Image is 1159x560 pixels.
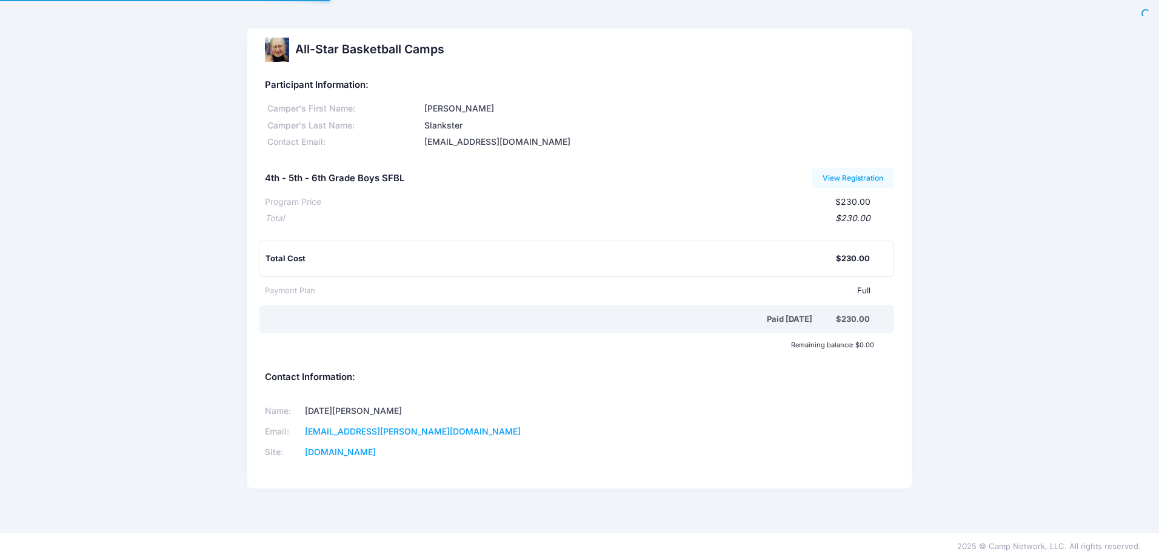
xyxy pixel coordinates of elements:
div: Total Cost [266,253,835,265]
h2: All-Star Basketball Camps [295,42,444,56]
div: Program Price [265,196,321,208]
div: Full [315,285,870,297]
div: Contact Email: [265,136,422,148]
span: 2025 © Camp Network, LLC. All rights reserved. [957,541,1141,551]
span: $230.00 [835,196,870,207]
div: Remaining balance: $0.00 [259,341,880,348]
div: [PERSON_NAME] [423,102,894,115]
h5: 4th - 5th - 6th Grade Boys SFBL [265,173,404,184]
a: View Registration [812,168,894,188]
div: $230.00 [284,212,870,225]
div: Total [265,212,284,225]
td: Site: [265,442,301,463]
h5: Participant Information: [265,80,893,91]
div: $230.00 [836,253,870,265]
a: [EMAIL_ADDRESS][PERSON_NAME][DOMAIN_NAME] [305,426,521,436]
div: Paid [DATE] [267,313,835,325]
td: Email: [265,422,301,442]
h5: Contact Information: [265,372,893,383]
div: Camper's Last Name: [265,119,422,132]
a: [DOMAIN_NAME] [305,447,376,457]
div: [EMAIL_ADDRESS][DOMAIN_NAME] [423,136,894,148]
div: Payment Plan [265,285,315,297]
div: Camper's First Name: [265,102,422,115]
td: Name: [265,401,301,422]
div: $230.00 [836,313,870,325]
div: Slankster [423,119,894,132]
td: [DATE][PERSON_NAME] [301,401,564,422]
